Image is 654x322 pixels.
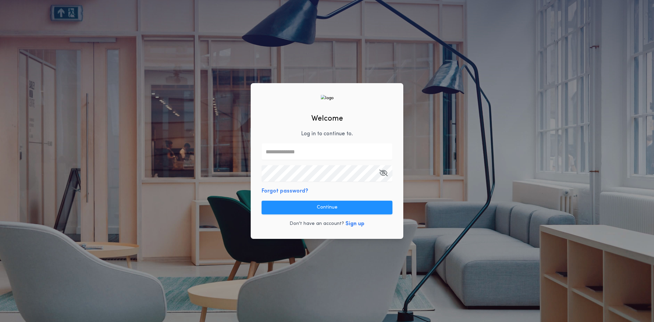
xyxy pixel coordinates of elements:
[290,220,344,227] p: Don't have an account?
[262,187,308,195] button: Forgot password?
[321,95,333,101] img: logo
[262,201,392,214] button: Continue
[345,220,364,228] button: Sign up
[301,130,353,138] p: Log in to continue to .
[311,113,343,124] h2: Welcome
